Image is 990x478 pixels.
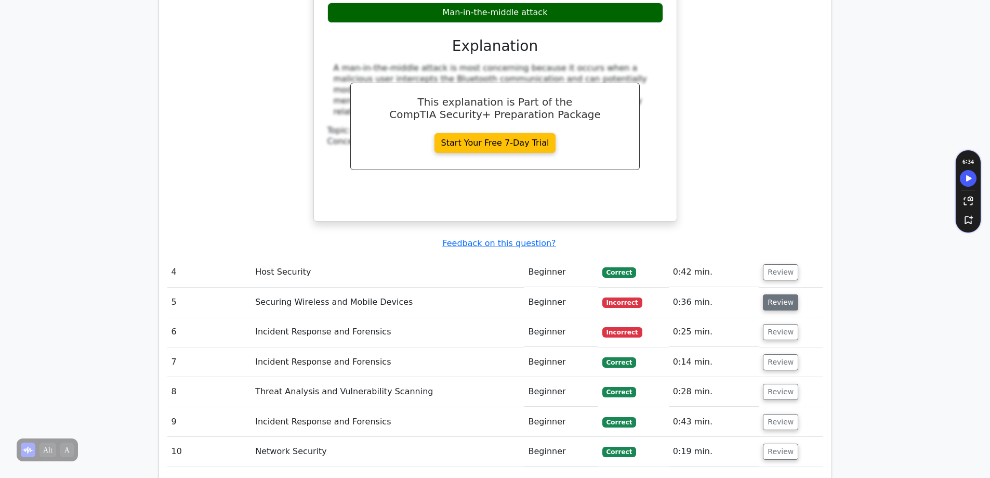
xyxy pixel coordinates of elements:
button: Review [763,414,798,430]
td: Beginner [524,317,598,347]
td: 4 [167,257,252,287]
a: Feedback on this question? [442,238,556,248]
button: Review [763,264,798,280]
div: Topic: [327,125,663,136]
td: 9 [167,407,252,437]
td: Incident Response and Forensics [251,347,524,377]
h3: Explanation [334,37,657,55]
span: Correct [602,267,636,278]
td: 7 [167,347,252,377]
div: Concept: [327,136,663,147]
a: Start Your Free 7-Day Trial [434,133,556,153]
button: Review [763,324,798,340]
td: Threat Analysis and Vulnerability Scanning [251,377,524,407]
button: Review [763,384,798,400]
div: Man-in-the-middle attack [327,3,663,23]
td: Beginner [524,437,598,467]
td: Beginner [524,288,598,317]
button: Review [763,444,798,460]
td: Incident Response and Forensics [251,317,524,347]
td: 0:43 min. [669,407,759,437]
td: 0:19 min. [669,437,759,467]
td: 8 [167,377,252,407]
td: Beginner [524,347,598,377]
td: Network Security [251,437,524,467]
button: Review [763,354,798,370]
td: Beginner [524,407,598,437]
button: Review [763,294,798,311]
span: Correct [602,447,636,457]
td: 6 [167,317,252,347]
td: 0:25 min. [669,317,759,347]
td: Beginner [524,257,598,287]
td: Incident Response and Forensics [251,407,524,437]
span: Correct [602,417,636,428]
td: 10 [167,437,252,467]
span: Correct [602,387,636,397]
span: Correct [602,357,636,368]
span: Incorrect [602,298,642,308]
td: 0:36 min. [669,288,759,317]
td: Securing Wireless and Mobile Devices [251,288,524,317]
td: Host Security [251,257,524,287]
td: 0:42 min. [669,257,759,287]
td: Beginner [524,377,598,407]
td: 5 [167,288,252,317]
td: 0:14 min. [669,347,759,377]
td: 0:28 min. [669,377,759,407]
div: A man-in-the-middle attack is most concerning because it occurs when a malicious user intercepts ... [334,63,657,117]
span: Incorrect [602,327,642,338]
